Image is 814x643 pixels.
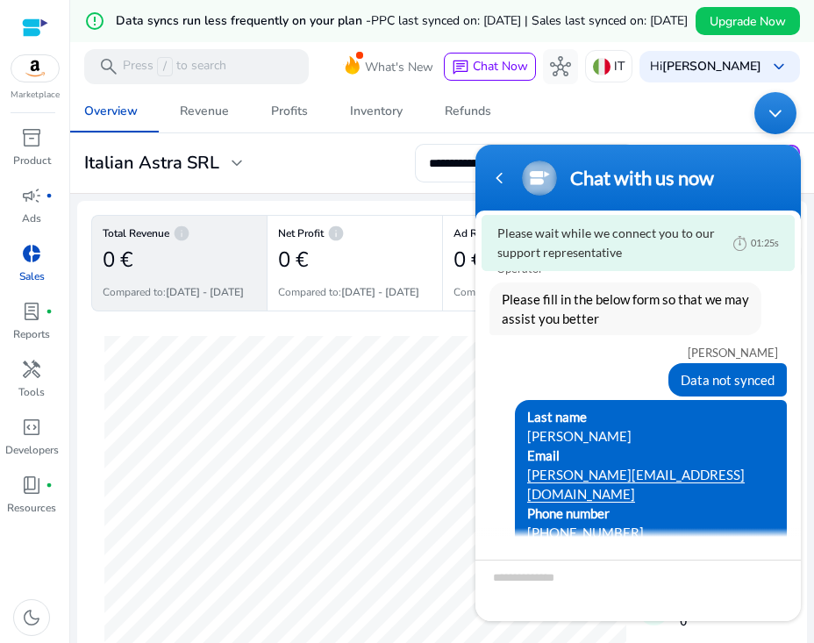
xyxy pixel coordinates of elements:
span: fiber_manual_record [46,192,53,199]
b: [DATE] - [DATE] [341,285,419,299]
span: donut_small [21,243,42,264]
span: expand_more [226,153,247,174]
p: Press to search [123,57,226,76]
span: PPC last synced on: [DATE] | Sales last synced on: [DATE] [371,12,688,29]
span: inventory_2 [21,127,42,148]
h6: Ad Revenue [453,232,607,235]
p: Ads [22,211,41,226]
span: info [327,225,345,242]
span: campaign [21,185,42,206]
button: hub [543,49,578,84]
h6: Net Profit [278,232,432,235]
h3: Italian Astra SRL [84,153,219,174]
h5: Data syncs run less frequently on your plan - [116,14,688,29]
div: Overview [84,105,138,118]
div: Inventory [350,105,403,118]
p: Compared to: [103,284,244,300]
span: Chat Now [473,58,528,75]
span: lab_profile [21,301,42,322]
b: [DATE] - [DATE] [166,285,244,299]
div: Revenue [180,105,229,118]
iframe: SalesIQ Chatwindow [467,83,810,630]
p: Resources [7,500,56,516]
span: book_4 [21,475,42,496]
span: handyman [21,359,42,380]
p: IT [614,51,625,82]
span: fiber_manual_record [46,482,53,489]
span: search [98,56,119,77]
p: Developers [5,442,59,458]
span: fiber_manual_record [46,308,53,315]
button: Upgrade Now [696,7,800,35]
p: Hi [650,61,761,73]
p: Product [13,153,51,168]
p: Compared to: [278,284,419,300]
img: it.svg [593,58,610,75]
span: chat [452,59,469,76]
p: Reports [13,326,50,342]
div: Refunds [445,105,491,118]
b: [PERSON_NAME] [662,58,761,75]
p: Marketplace [11,89,60,102]
h2: 0 € [453,247,483,273]
span: info [173,225,190,242]
h6: Total Revenue [103,232,256,235]
span: keyboard_arrow_down [768,56,789,77]
span: / [157,57,173,76]
button: chatChat Now [444,53,536,81]
mat-icon: error_outline [84,11,105,32]
p: Compared to: [453,284,595,300]
span: Upgrade Now [710,12,786,31]
img: amazon.svg [11,55,59,82]
span: What's New [365,52,433,82]
p: Sales [19,268,45,284]
h2: 0 € [103,247,132,273]
p: Tools [18,384,45,400]
span: hub [550,56,571,77]
span: dark_mode [21,607,42,628]
div: Profits [271,105,308,118]
span: code_blocks [21,417,42,438]
h2: 0 € [278,247,308,273]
